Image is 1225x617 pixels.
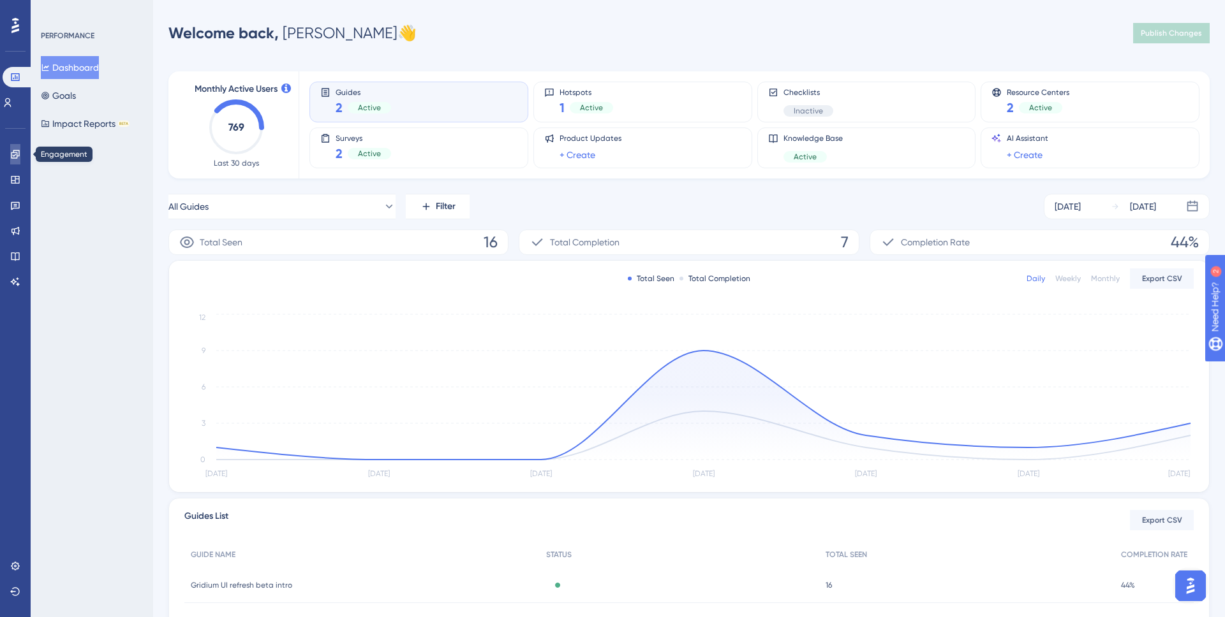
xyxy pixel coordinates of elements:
[199,313,205,322] tspan: 12
[1007,147,1043,163] a: + Create
[200,455,205,464] tspan: 0
[202,419,205,428] tspan: 3
[1029,103,1052,113] span: Active
[202,346,205,355] tspan: 9
[546,549,572,560] span: STATUS
[1171,232,1199,252] span: 44%
[368,469,390,478] tspan: [DATE]
[191,580,292,590] span: Gridium UI refresh beta intro
[794,106,823,116] span: Inactive
[560,87,613,96] span: Hotspots
[41,31,94,41] div: PERFORMANCE
[118,120,130,127] div: BETA
[1007,87,1069,96] span: Resource Centers
[436,199,456,214] span: Filter
[560,133,621,143] span: Product Updates
[855,469,877,478] tspan: [DATE]
[336,133,391,142] span: Surveys
[484,232,498,252] span: 16
[168,199,209,214] span: All Guides
[530,469,552,478] tspan: [DATE]
[30,3,80,18] span: Need Help?
[550,235,620,250] span: Total Completion
[358,103,381,113] span: Active
[783,87,833,98] span: Checklists
[1130,510,1194,530] button: Export CSV
[826,549,867,560] span: TOTAL SEEN
[1142,515,1182,525] span: Export CSV
[901,235,970,250] span: Completion Rate
[693,469,715,478] tspan: [DATE]
[1007,99,1014,117] span: 2
[195,82,278,97] span: Monthly Active Users
[202,382,205,391] tspan: 6
[200,235,242,250] span: Total Seen
[580,103,603,113] span: Active
[1171,567,1210,605] iframe: UserGuiding AI Assistant Launcher
[168,194,396,219] button: All Guides
[679,273,750,284] div: Total Completion
[336,87,391,96] span: Guides
[826,580,832,590] span: 16
[184,509,228,532] span: Guides List
[560,99,565,117] span: 1
[89,6,93,17] div: 2
[41,56,99,79] button: Dashboard
[1018,469,1039,478] tspan: [DATE]
[41,112,130,135] button: Impact ReportsBETA
[1133,23,1210,43] button: Publish Changes
[205,469,227,478] tspan: [DATE]
[783,133,843,143] span: Knowledge Base
[336,145,343,163] span: 2
[1055,199,1081,214] div: [DATE]
[214,158,259,168] span: Last 30 days
[628,273,674,284] div: Total Seen
[168,23,417,43] div: [PERSON_NAME] 👋
[1027,273,1045,284] div: Daily
[1141,28,1202,38] span: Publish Changes
[794,152,817,162] span: Active
[1142,273,1182,284] span: Export CSV
[1055,273,1081,284] div: Weekly
[1121,580,1135,590] span: 44%
[228,121,244,133] text: 769
[1091,273,1120,284] div: Monthly
[560,147,595,163] a: + Create
[1121,549,1187,560] span: COMPLETION RATE
[336,99,343,117] span: 2
[358,149,381,159] span: Active
[191,549,235,560] span: GUIDE NAME
[1007,133,1048,143] span: AI Assistant
[841,232,849,252] span: 7
[1130,268,1194,289] button: Export CSV
[1130,199,1156,214] div: [DATE]
[1168,469,1190,478] tspan: [DATE]
[406,194,470,219] button: Filter
[41,84,76,107] button: Goals
[168,24,279,42] span: Welcome back,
